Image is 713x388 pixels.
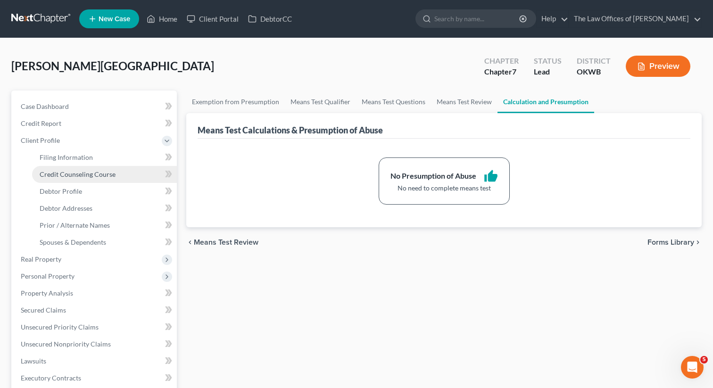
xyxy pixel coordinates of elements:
[198,124,383,136] div: Means Test Calculations & Presumption of Abuse
[647,239,694,246] span: Forms Library
[21,119,61,127] span: Credit Report
[40,170,116,178] span: Credit Counseling Course
[21,272,75,280] span: Personal Property
[21,340,111,348] span: Unsecured Nonpriority Claims
[577,56,611,66] div: District
[32,234,177,251] a: Spouses & Dependents
[186,239,258,246] button: chevron_left Means Test Review
[390,171,476,182] div: No Presumption of Abuse
[13,115,177,132] a: Credit Report
[194,239,258,246] span: Means Test Review
[32,217,177,234] a: Prior / Alternate Names
[186,91,285,113] a: Exemption from Presumption
[21,289,73,297] span: Property Analysis
[21,323,99,331] span: Unsecured Priority Claims
[13,302,177,319] a: Secured Claims
[40,221,110,229] span: Prior / Alternate Names
[40,204,92,212] span: Debtor Addresses
[569,10,701,27] a: The Law Offices of [PERSON_NAME]
[577,66,611,77] div: OKWB
[99,16,130,23] span: New Case
[32,166,177,183] a: Credit Counseling Course
[13,285,177,302] a: Property Analysis
[285,91,356,113] a: Means Test Qualifier
[700,356,708,363] span: 5
[21,374,81,382] span: Executory Contracts
[21,357,46,365] span: Lawsuits
[32,200,177,217] a: Debtor Addresses
[626,56,690,77] button: Preview
[681,356,704,379] iframe: Intercom live chat
[484,56,519,66] div: Chapter
[13,319,177,336] a: Unsecured Priority Claims
[13,336,177,353] a: Unsecured Nonpriority Claims
[21,136,60,144] span: Client Profile
[13,370,177,387] a: Executory Contracts
[243,10,297,27] a: DebtorCC
[434,10,521,27] input: Search by name...
[40,153,93,161] span: Filing Information
[512,67,516,76] span: 7
[21,255,61,263] span: Real Property
[40,187,82,195] span: Debtor Profile
[182,10,243,27] a: Client Portal
[390,183,498,193] div: No need to complete means test
[356,91,431,113] a: Means Test Questions
[534,66,562,77] div: Lead
[186,239,194,246] i: chevron_left
[13,98,177,115] a: Case Dashboard
[32,183,177,200] a: Debtor Profile
[40,238,106,246] span: Spouses & Dependents
[497,91,594,113] a: Calculation and Presumption
[431,91,497,113] a: Means Test Review
[534,56,562,66] div: Status
[142,10,182,27] a: Home
[694,239,702,246] i: chevron_right
[484,66,519,77] div: Chapter
[11,59,214,73] span: [PERSON_NAME][GEOGRAPHIC_DATA]
[21,102,69,110] span: Case Dashboard
[484,169,498,183] i: thumb_up
[647,239,702,246] button: Forms Library chevron_right
[21,306,66,314] span: Secured Claims
[32,149,177,166] a: Filing Information
[13,353,177,370] a: Lawsuits
[537,10,568,27] a: Help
